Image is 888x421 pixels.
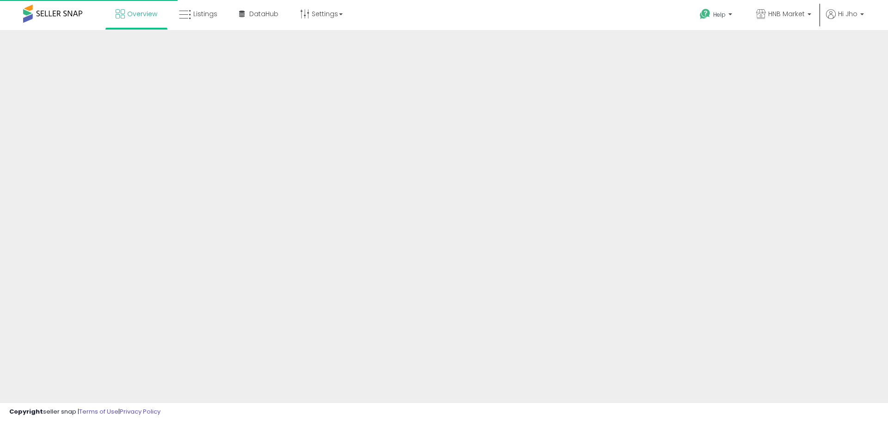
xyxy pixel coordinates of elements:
[120,407,160,416] a: Privacy Policy
[838,9,857,18] span: Hi Jho
[249,9,278,18] span: DataHub
[713,11,726,18] span: Help
[699,8,711,20] i: Get Help
[193,9,217,18] span: Listings
[127,9,157,18] span: Overview
[9,407,43,416] strong: Copyright
[826,9,864,30] a: Hi Jho
[79,407,118,416] a: Terms of Use
[9,408,160,416] div: seller snap | |
[692,1,741,30] a: Help
[768,9,805,18] span: HNB Market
